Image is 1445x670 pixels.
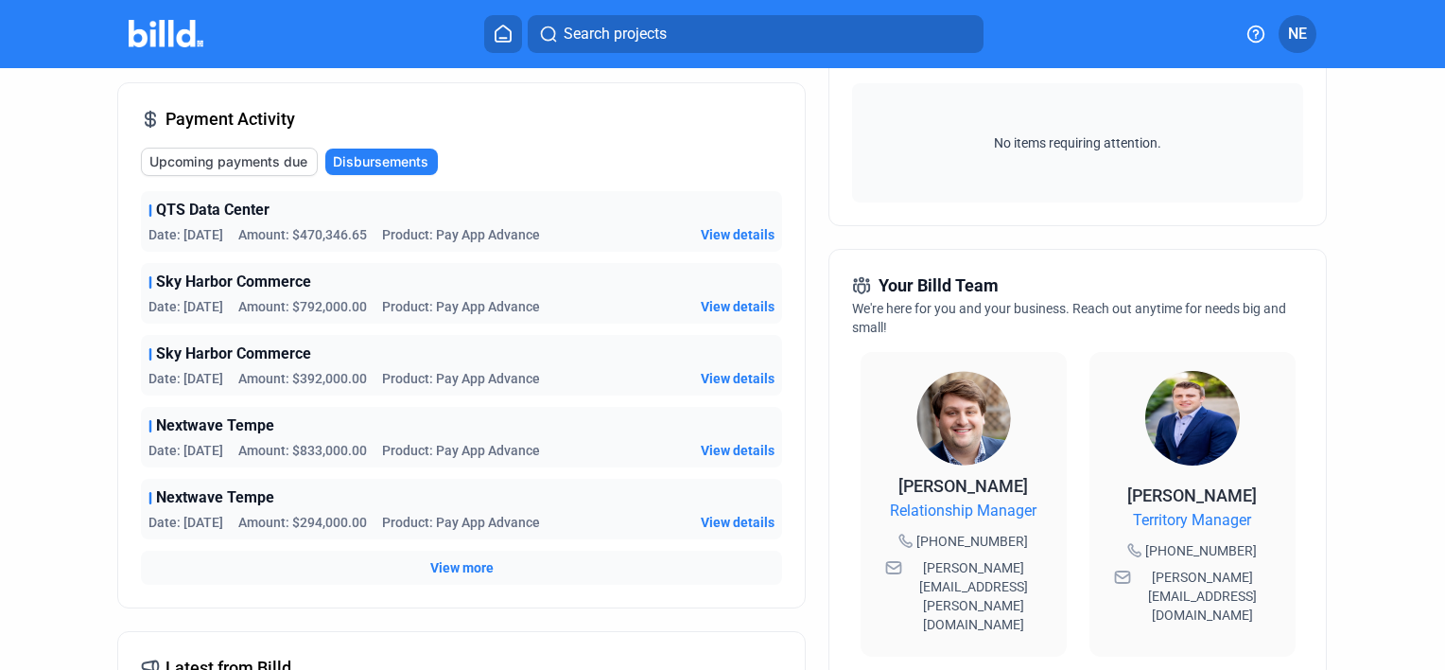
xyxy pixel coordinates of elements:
[879,273,999,299] span: Your Billd Team
[1288,23,1307,45] span: NE
[916,371,1011,466] img: Relationship Manager
[165,106,295,132] span: Payment Activity
[333,152,428,171] span: Disbursements
[382,441,540,460] span: Product: Pay App Advance
[148,441,223,460] span: Date: [DATE]
[1145,371,1240,466] img: Territory Manager
[852,301,1286,335] span: We're here for you and your business. Reach out anytime for needs big and small!
[1127,485,1257,505] span: [PERSON_NAME]
[701,369,775,388] button: View details
[148,297,223,316] span: Date: [DATE]
[382,369,540,388] span: Product: Pay App Advance
[382,513,540,532] span: Product: Pay App Advance
[149,152,307,171] span: Upcoming payments due
[238,369,367,388] span: Amount: $392,000.00
[1133,509,1251,532] span: Territory Manager
[156,414,274,437] span: Nextwave Tempe
[382,225,540,244] span: Product: Pay App Advance
[1145,541,1257,560] span: [PHONE_NUMBER]
[129,20,203,47] img: Billd Company Logo
[430,558,494,577] button: View more
[141,148,318,176] button: Upcoming payments due
[890,500,1036,522] span: Relationship Manager
[148,225,223,244] span: Date: [DATE]
[238,225,367,244] span: Amount: $470,346.65
[701,225,775,244] button: View details
[701,297,775,316] button: View details
[148,513,223,532] span: Date: [DATE]
[860,133,1295,152] span: No items requiring attention.
[564,23,667,45] span: Search projects
[528,15,984,53] button: Search projects
[382,297,540,316] span: Product: Pay App Advance
[156,271,311,293] span: Sky Harbor Commerce
[906,558,1042,634] span: [PERSON_NAME][EMAIL_ADDRESS][PERSON_NAME][DOMAIN_NAME]
[238,297,367,316] span: Amount: $792,000.00
[156,199,270,221] span: QTS Data Center
[916,532,1028,551] span: [PHONE_NUMBER]
[1279,15,1316,53] button: NE
[238,513,367,532] span: Amount: $294,000.00
[156,486,274,509] span: Nextwave Tempe
[701,441,775,460] button: View details
[701,513,775,532] button: View details
[238,441,367,460] span: Amount: $833,000.00
[1135,568,1271,625] span: [PERSON_NAME][EMAIL_ADDRESS][DOMAIN_NAME]
[148,369,223,388] span: Date: [DATE]
[156,343,311,365] span: Sky Harbor Commerce
[325,149,438,175] button: Disbursements
[898,476,1028,496] span: [PERSON_NAME]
